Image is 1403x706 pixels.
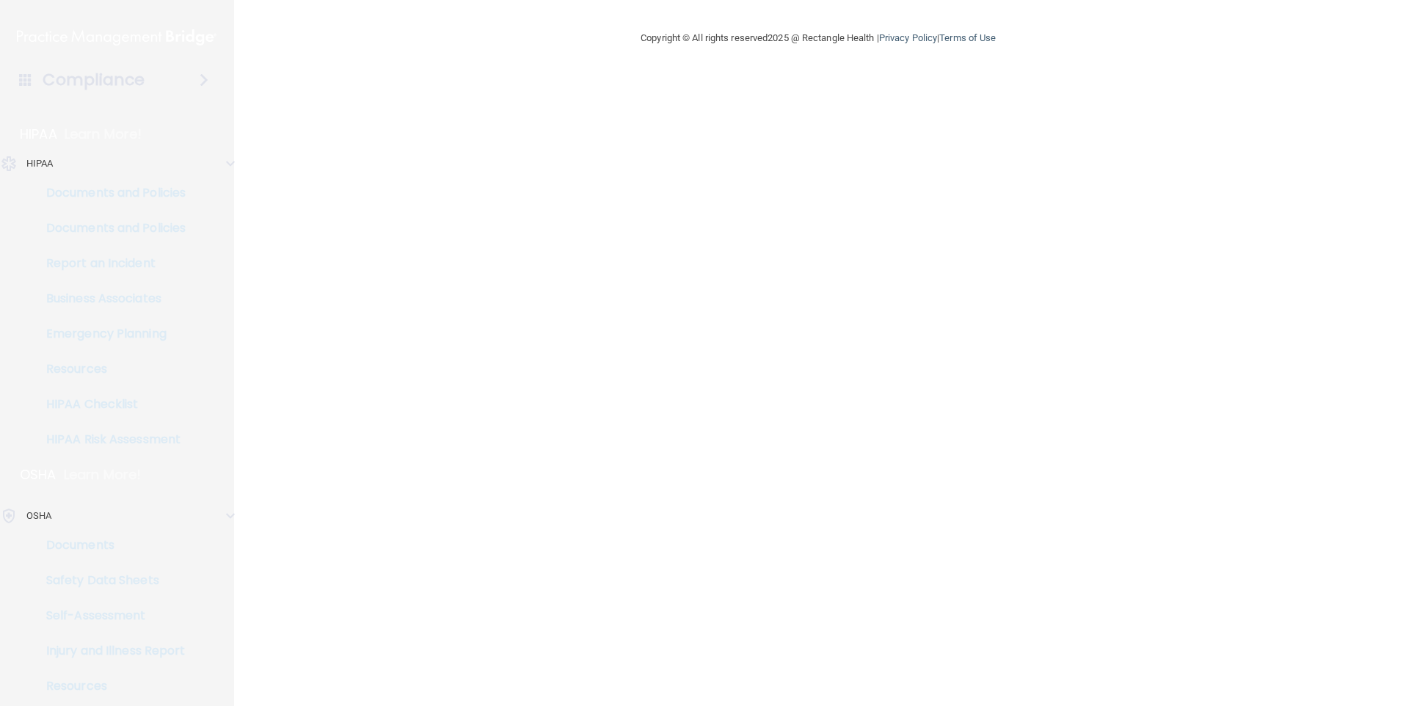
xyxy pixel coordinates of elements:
[10,538,210,553] p: Documents
[550,15,1086,62] div: Copyright © All rights reserved 2025 @ Rectangle Health | |
[10,291,210,306] p: Business Associates
[879,32,937,43] a: Privacy Policy
[10,362,210,376] p: Resources
[43,70,145,90] h4: Compliance
[939,32,996,43] a: Terms of Use
[10,221,210,236] p: Documents and Policies
[10,644,210,658] p: Injury and Illness Report
[10,327,210,341] p: Emergency Planning
[10,397,210,412] p: HIPAA Checklist
[17,23,216,52] img: PMB logo
[10,432,210,447] p: HIPAA Risk Assessment
[10,608,210,623] p: Self-Assessment
[26,155,54,172] p: HIPAA
[20,466,57,484] p: OSHA
[65,125,142,143] p: Learn More!
[26,507,51,525] p: OSHA
[64,466,142,484] p: Learn More!
[10,256,210,271] p: Report an Incident
[10,186,210,200] p: Documents and Policies
[20,125,57,143] p: HIPAA
[10,573,210,588] p: Safety Data Sheets
[10,679,210,694] p: Resources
